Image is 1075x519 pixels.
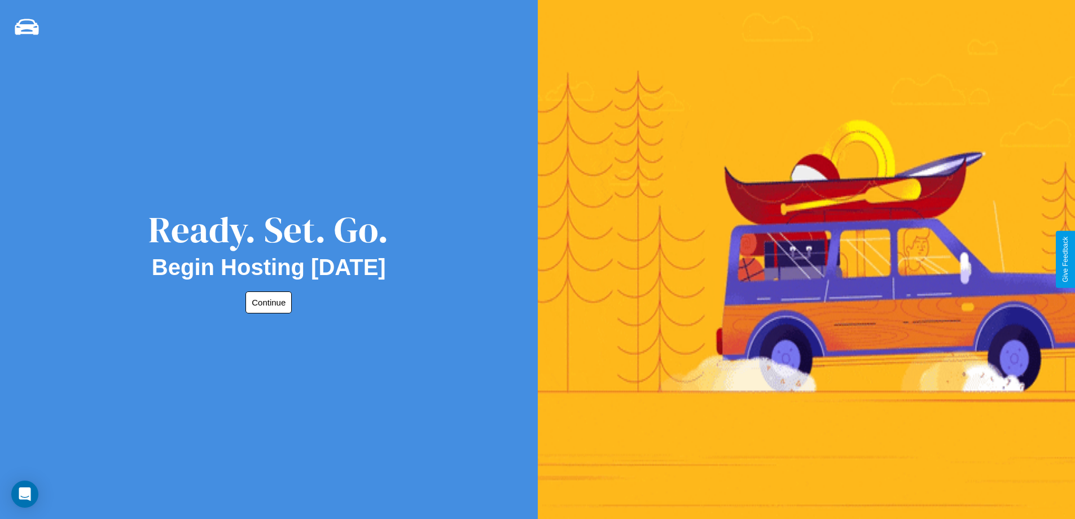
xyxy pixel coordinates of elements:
h2: Begin Hosting [DATE] [152,255,386,280]
div: Open Intercom Messenger [11,481,38,508]
div: Ready. Set. Go. [148,204,389,255]
button: Continue [245,291,292,313]
div: Give Feedback [1061,237,1069,282]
